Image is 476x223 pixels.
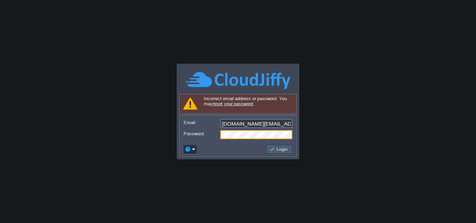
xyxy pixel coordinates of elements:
a: reset your password [213,101,253,106]
label: Password: [184,130,220,137]
label: Email: [184,119,220,126]
div: Incorrect email address or password. You may . [179,94,297,114]
img: CloudJiffy [186,71,290,90]
button: Login [269,146,290,152]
